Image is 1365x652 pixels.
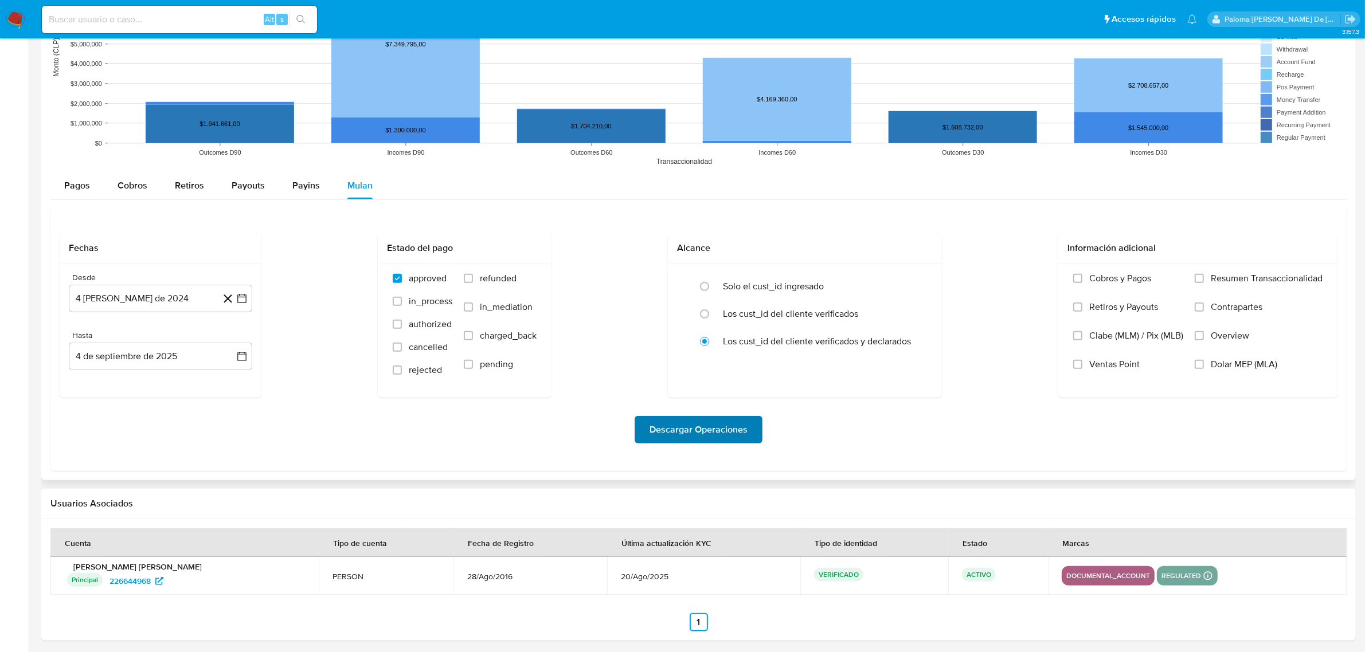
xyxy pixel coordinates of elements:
[265,14,274,25] span: Alt
[1187,14,1197,24] a: Notificaciones
[1344,13,1356,25] a: Salir
[1342,27,1359,36] span: 3.157.3
[289,11,312,28] button: search-icon
[50,498,1347,509] h2: Usuarios Asociados
[1225,14,1341,25] p: paloma.falcondesoto@mercadolibre.cl
[280,14,284,25] span: s
[42,12,317,27] input: Buscar usuario o caso...
[1112,13,1176,25] span: Accesos rápidos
